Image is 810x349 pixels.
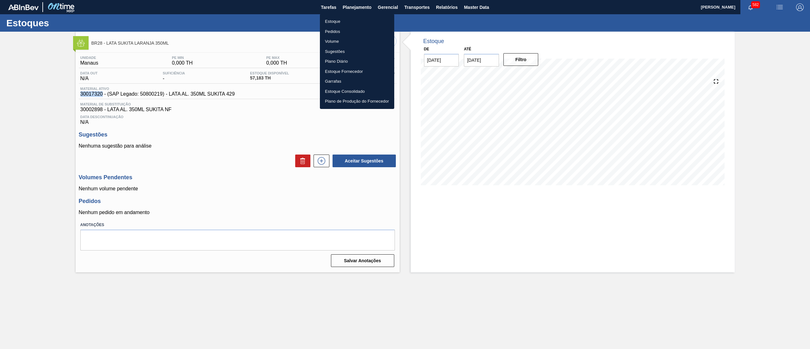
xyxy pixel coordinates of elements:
[320,27,394,37] a: Pedidos
[320,67,394,77] a: Estoque Fornecedor
[320,36,394,47] a: Volume
[320,56,394,67] a: Plano Diário
[320,76,394,86] a: Garrafas
[320,86,394,97] a: Estoque Consolidado
[320,16,394,27] a: Estoque
[320,47,394,57] a: Sugestões
[320,96,394,106] a: Plano de Produção do Fornecedor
